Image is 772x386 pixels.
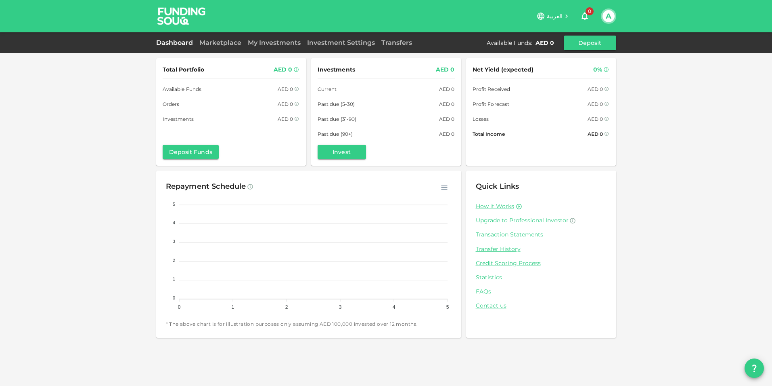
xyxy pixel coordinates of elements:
span: Net Yield (expected) [473,65,534,75]
div: AED 0 [536,39,554,47]
span: 0 [586,7,594,15]
tspan: 4 [392,304,395,310]
span: Current [318,85,337,93]
tspan: 1 [231,304,234,310]
a: How it Works [476,202,514,210]
a: Investment Settings [304,39,378,46]
span: Total Portfolio [163,65,205,75]
a: Upgrade to Professional Investor [476,217,607,224]
div: AED 0 [588,130,603,138]
div: AED 0 [588,100,603,108]
div: AED 0 [278,85,293,93]
span: Available Funds [163,85,202,93]
div: AED 0 [274,65,293,75]
a: Transfers [378,39,415,46]
tspan: 5 [173,202,175,207]
a: Marketplace [196,39,245,46]
span: Past due (90+) [318,130,353,138]
div: AED 0 [439,85,455,93]
span: Total Income [473,130,505,138]
tspan: 4 [173,220,175,225]
a: Transaction Statements [476,231,607,238]
tspan: 3 [339,304,341,310]
span: Quick Links [476,182,519,191]
div: AED 0 [278,115,293,123]
div: AED 0 [436,65,455,75]
div: 0% [593,65,602,75]
button: Invest [318,145,366,159]
tspan: 2 [173,258,175,263]
span: Profit Forecast [473,100,510,108]
div: AED 0 [588,85,603,93]
span: * The above chart is for illustration purposes only assuming AED 100,000 invested over 12 months. [166,320,452,328]
button: 0 [577,8,593,24]
a: FAQs [476,288,607,295]
div: Available Funds : [487,39,532,47]
button: question [745,359,764,378]
div: AED 0 [439,130,455,138]
span: Past due (31-90) [318,115,357,123]
a: Statistics [476,274,607,281]
span: العربية [547,13,563,20]
a: Credit Scoring Process [476,259,607,267]
div: AED 0 [278,100,293,108]
a: Transfer History [476,245,607,253]
tspan: 5 [446,304,449,310]
div: AED 0 [439,100,455,108]
span: Profit Received [473,85,510,93]
tspan: 0 [173,295,175,300]
span: Losses [473,115,489,123]
a: Dashboard [156,39,196,46]
tspan: 3 [173,239,175,244]
div: AED 0 [439,115,455,123]
span: Investments [163,115,194,123]
button: Deposit [564,36,616,50]
div: Repayment Schedule [166,180,246,193]
button: Deposit Funds [163,145,219,159]
div: AED 0 [588,115,603,123]
span: Orders [163,100,180,108]
a: Contact us [476,302,607,310]
span: Investments [318,65,355,75]
tspan: 2 [285,304,288,310]
span: Upgrade to Professional Investor [476,217,569,224]
tspan: 0 [178,304,180,310]
a: My Investments [245,39,304,46]
button: A [603,10,615,22]
span: Past due (5-30) [318,100,355,108]
tspan: 1 [173,276,175,281]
